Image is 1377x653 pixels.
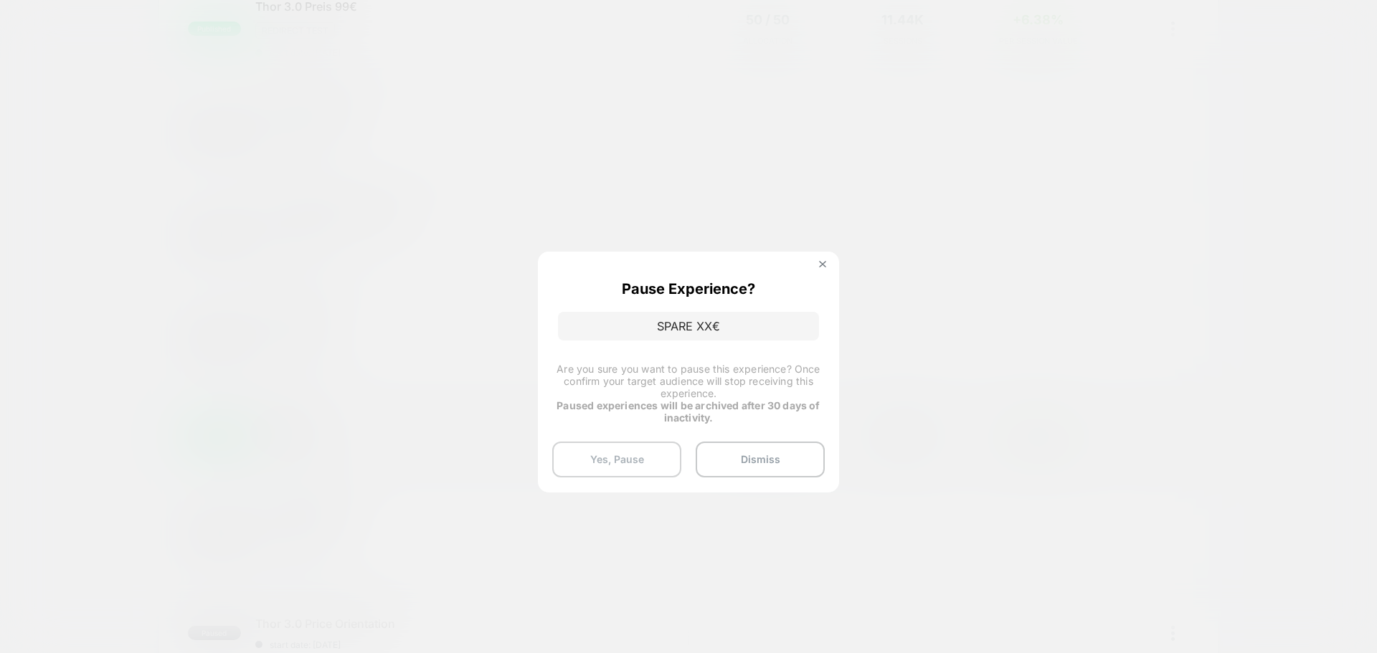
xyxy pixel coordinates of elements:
[557,363,820,399] span: Are you sure you want to pause this experience? Once confirm your target audience will stop recei...
[552,442,681,477] button: Yes, Pause
[622,280,755,297] p: Pause Experience?
[696,442,825,477] button: Dismiss
[558,312,819,340] p: SPARE XX€
[819,261,826,268] img: close
[557,399,820,424] strong: Paused experiences will be archived after 30 days of inactivity.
